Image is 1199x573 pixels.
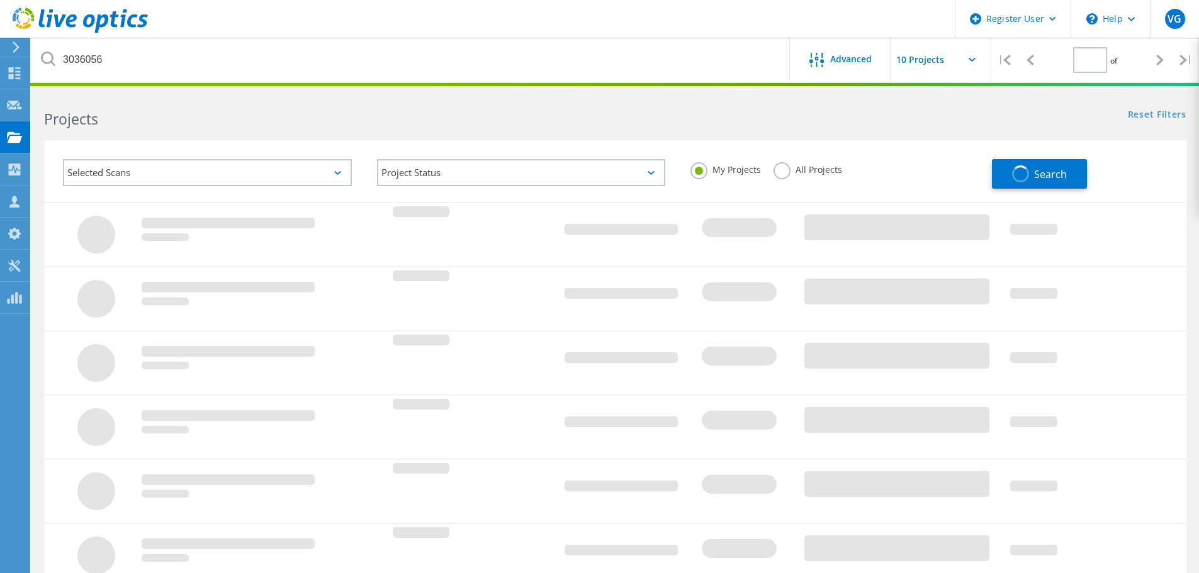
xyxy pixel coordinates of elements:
[13,26,148,35] a: Live Optics Dashboard
[991,38,1017,82] div: |
[63,159,352,186] div: Selected Scans
[992,159,1087,189] button: Search
[1110,55,1117,66] span: of
[690,162,761,174] label: My Projects
[1034,167,1067,181] span: Search
[830,55,872,64] span: Advanced
[1168,14,1181,24] span: VG
[1173,38,1199,82] div: |
[1086,13,1098,25] svg: \n
[774,162,842,174] label: All Projects
[44,109,98,129] b: Projects
[377,159,666,186] div: Project Status
[1128,110,1186,121] a: Reset Filters
[31,38,791,82] input: Search projects by name, owner, ID, company, etc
